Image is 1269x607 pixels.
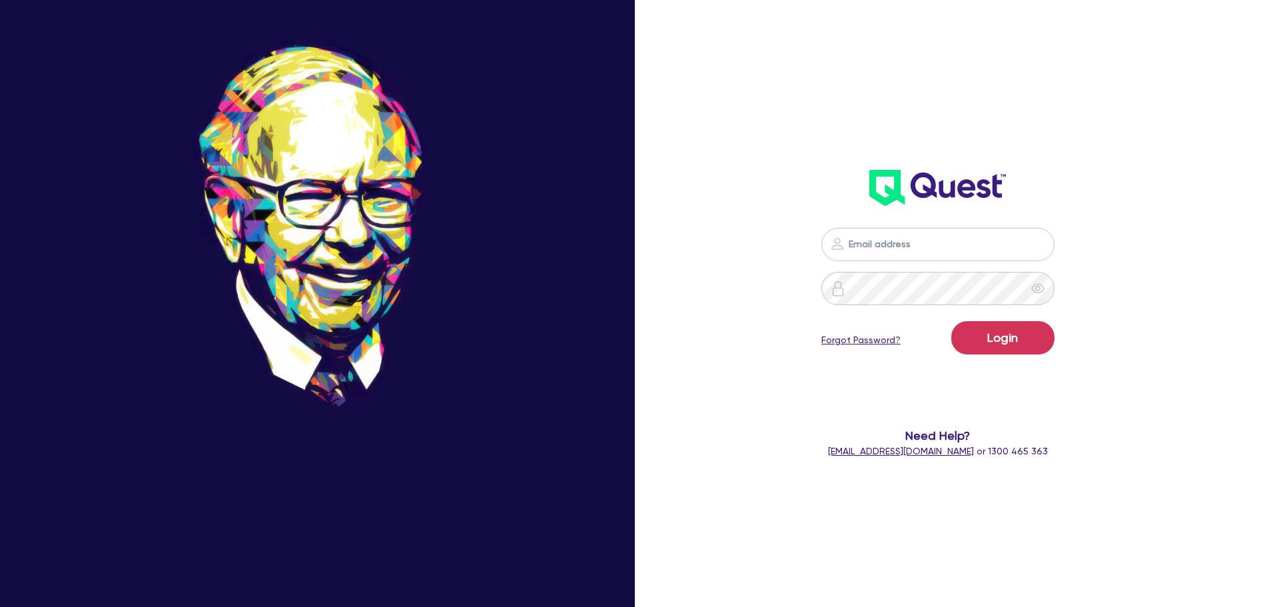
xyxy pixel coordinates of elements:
img: wH2k97JdezQIQAAAABJRU5ErkJggg== [869,170,1006,206]
a: Forgot Password? [821,333,901,347]
img: icon-password [829,236,845,252]
button: Login [951,321,1055,354]
span: Need Help? [768,426,1108,444]
span: eye [1031,282,1045,295]
span: or 1300 465 363 [828,446,1048,456]
a: [EMAIL_ADDRESS][DOMAIN_NAME] [828,446,974,456]
input: Email address [821,228,1055,261]
img: icon-password [830,281,846,297]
